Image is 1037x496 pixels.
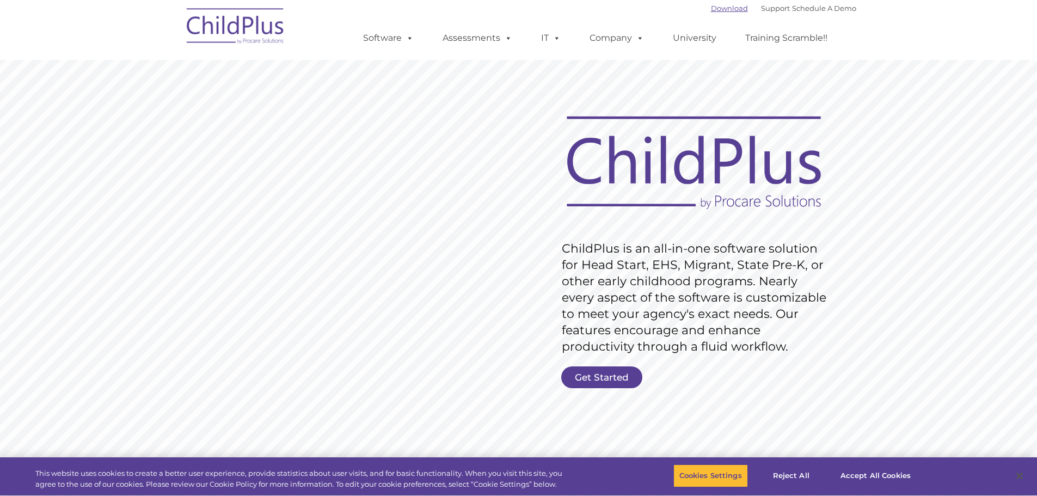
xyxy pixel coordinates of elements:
a: Schedule A Demo [792,4,856,13]
button: Accept All Cookies [834,464,917,487]
a: Company [579,27,655,49]
a: Assessments [432,27,523,49]
a: Support [761,4,790,13]
div: This website uses cookies to create a better user experience, provide statistics about user visit... [35,468,570,489]
a: Software [352,27,425,49]
font: | [711,4,856,13]
a: IT [530,27,572,49]
button: Reject All [757,464,825,487]
button: Cookies Settings [673,464,748,487]
a: Get Started [561,366,642,388]
a: University [662,27,727,49]
img: ChildPlus by Procare Solutions [181,1,290,55]
a: Download [711,4,748,13]
rs-layer: ChildPlus is an all-in-one software solution for Head Start, EHS, Migrant, State Pre-K, or other ... [562,241,832,355]
a: Training Scramble!! [734,27,838,49]
button: Close [1008,464,1032,488]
